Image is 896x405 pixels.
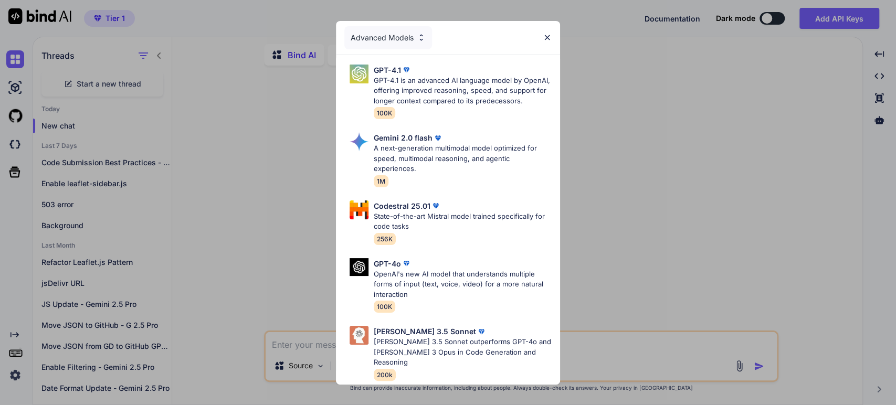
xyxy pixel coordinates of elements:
p: Gemini 2.0 flash [374,132,433,143]
img: premium [476,326,487,337]
p: OpenAI's new AI model that understands multiple forms of input (text, voice, video) for a more na... [374,269,552,300]
span: 100K [374,107,395,119]
img: close [543,33,552,42]
p: A next-generation multimodal model optimized for speed, multimodal reasoning, and agentic experie... [374,143,552,174]
img: Pick Models [417,33,426,42]
span: 256K [374,233,396,245]
p: Codestral 25.01 [374,200,430,211]
p: [PERSON_NAME] 3.5 Sonnet [374,326,476,337]
span: 200k [374,369,396,381]
p: GPT-4o [374,258,401,269]
p: State-of-the-art Mistral model trained specifically for code tasks [374,211,552,232]
img: Pick Models [350,132,368,151]
img: Pick Models [350,65,368,83]
img: Pick Models [350,200,368,219]
p: GPT-4.1 [374,65,401,76]
img: premium [433,133,443,143]
p: GPT-4.1 is an advanced AI language model by OpenAI, offering improved reasoning, speed, and suppo... [374,76,552,106]
span: 1M [374,175,388,187]
img: premium [401,65,412,75]
p: [PERSON_NAME] 3.5 Sonnet outperforms GPT-4o and [PERSON_NAME] 3 Opus in Code Generation and Reaso... [374,337,552,368]
span: 100K [374,301,395,313]
img: Pick Models [350,326,368,345]
div: Advanced Models [344,26,432,49]
img: premium [430,200,441,211]
img: premium [401,258,412,269]
img: Pick Models [350,258,368,276]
